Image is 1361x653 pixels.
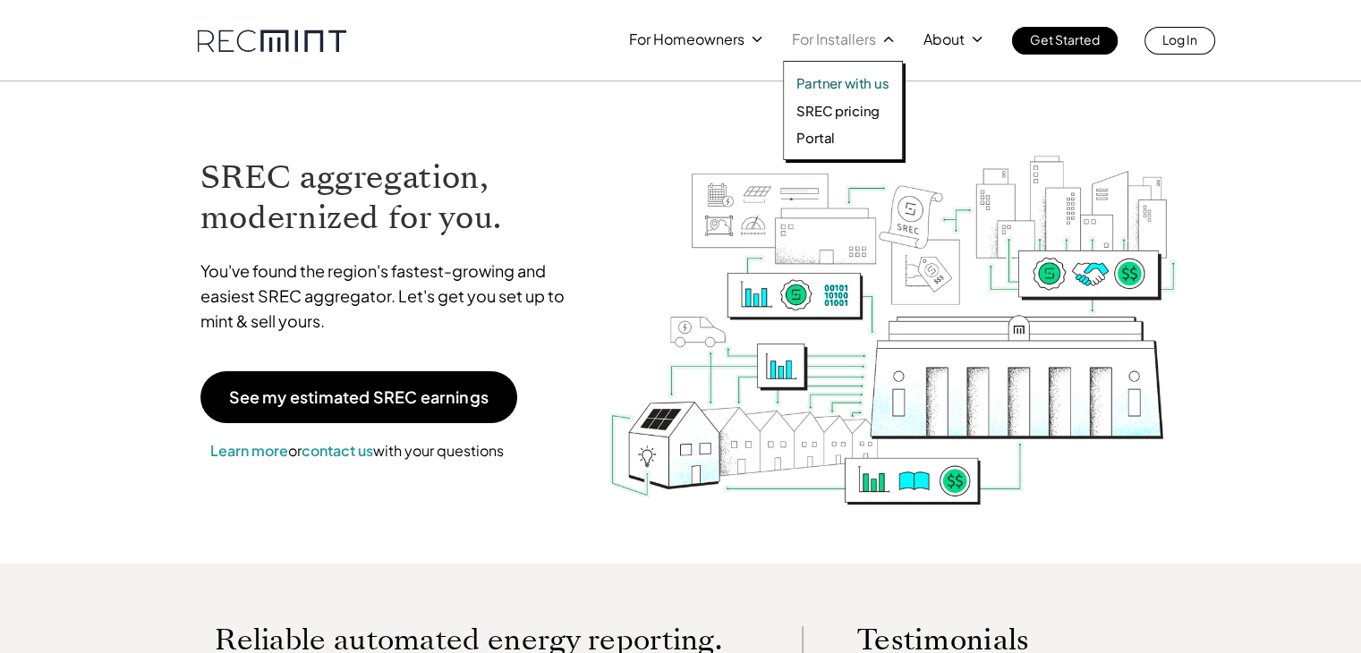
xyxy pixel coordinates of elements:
[200,259,582,334] p: You've found the region's fastest-growing and easiest SREC aggregator. Let's get you set up to mi...
[792,27,876,52] p: For Installers
[796,102,889,120] a: SREC pricing
[200,371,517,423] a: See my estimated SREC earnings
[1144,27,1215,55] a: Log In
[200,157,582,238] h1: SREC aggregation, modernized for you.
[1012,27,1118,55] a: Get Started
[302,441,373,460] a: contact us
[1030,27,1100,52] p: Get Started
[200,439,514,462] p: or with your questions
[857,626,1124,653] p: Testimonials
[796,129,889,147] a: Portal
[796,129,835,147] p: Portal
[1162,27,1197,52] p: Log In
[923,27,965,52] p: About
[608,108,1178,510] img: RECmint value cycle
[796,102,880,120] p: SREC pricing
[229,389,489,405] p: See my estimated SREC earnings
[210,441,288,460] a: Learn more
[629,27,744,52] p: For Homeowners
[215,626,748,653] p: Reliable automated energy reporting.
[796,74,889,92] a: Partner with us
